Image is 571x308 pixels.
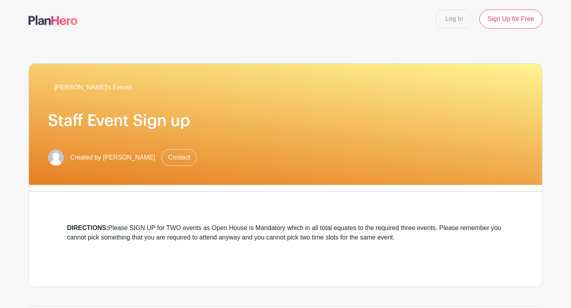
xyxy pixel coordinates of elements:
a: Sign Up for Free [479,10,542,29]
a: Log In [435,10,473,29]
h1: Staff Event Sign up [48,111,523,130]
a: Contact [161,149,197,166]
div: Please SIGN UP for TWO events as Open House is Mandatory which in all total equates to the requir... [67,223,504,242]
strong: DIRECTIONS: [67,224,108,231]
img: default-ce2991bfa6775e67f084385cd625a349d9dcbb7a52a09fb2fda1e96e2d18dcdb.png [48,150,64,165]
img: logo-507f7623f17ff9eddc593b1ce0a138ce2505c220e1c5a4e2b4648c50719b7d32.svg [29,15,78,25]
span: Created by [PERSON_NAME] [70,153,155,162]
span: [PERSON_NAME]'s Events [54,83,132,92]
